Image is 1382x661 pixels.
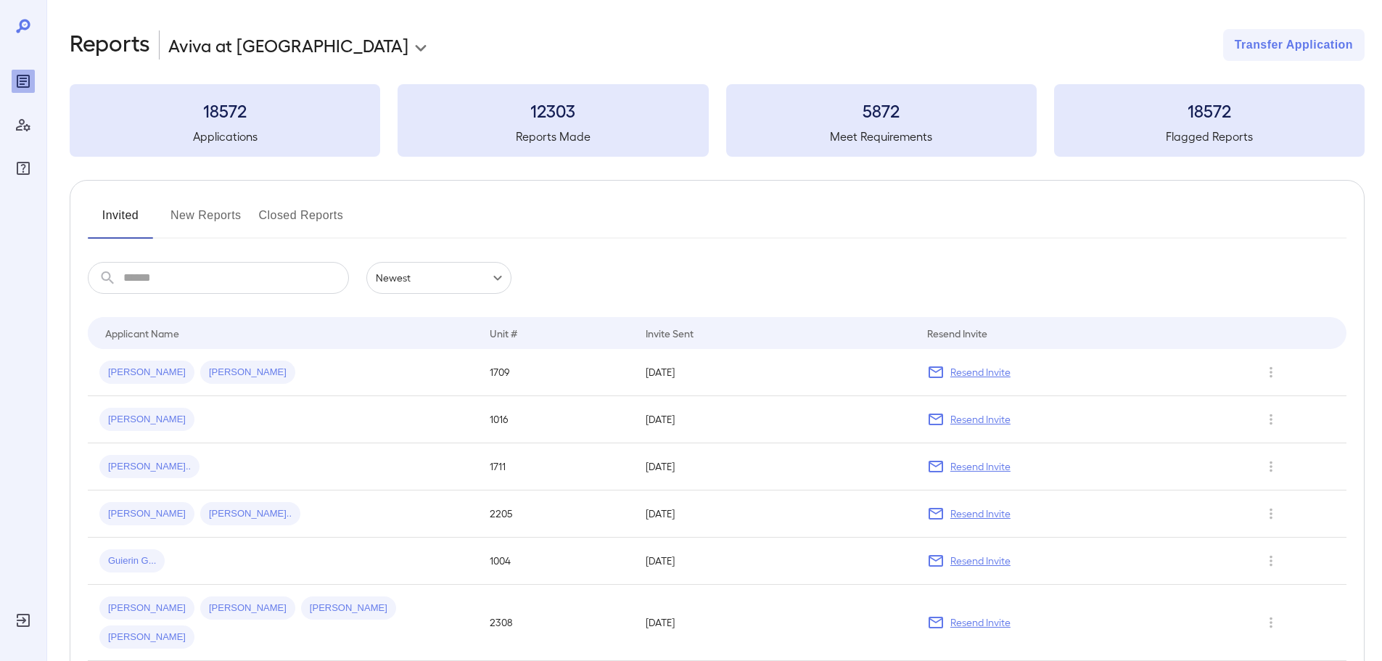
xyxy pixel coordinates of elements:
[478,585,634,661] td: 2308
[99,413,194,427] span: [PERSON_NAME]
[950,459,1011,474] p: Resend Invite
[478,396,634,443] td: 1016
[70,84,1365,157] summary: 18572Applications12303Reports Made5872Meet Requirements18572Flagged Reports
[490,324,517,342] div: Unit #
[99,602,194,615] span: [PERSON_NAME]
[1223,29,1365,61] button: Transfer Application
[634,490,915,538] td: [DATE]
[634,585,915,661] td: [DATE]
[88,204,153,239] button: Invited
[99,366,194,379] span: [PERSON_NAME]
[950,365,1011,379] p: Resend Invite
[12,70,35,93] div: Reports
[99,554,165,568] span: Guierin G...
[1259,361,1283,384] button: Row Actions
[70,99,380,122] h3: 18572
[12,113,35,136] div: Manage Users
[200,507,300,521] span: [PERSON_NAME]..
[1259,502,1283,525] button: Row Actions
[1259,408,1283,431] button: Row Actions
[12,157,35,180] div: FAQ
[634,396,915,443] td: [DATE]
[726,128,1037,145] h5: Meet Requirements
[398,99,708,122] h3: 12303
[168,33,408,57] p: Aviva at [GEOGRAPHIC_DATA]
[301,602,396,615] span: [PERSON_NAME]
[927,324,987,342] div: Resend Invite
[70,128,380,145] h5: Applications
[398,128,708,145] h5: Reports Made
[200,366,295,379] span: [PERSON_NAME]
[1054,128,1365,145] h5: Flagged Reports
[634,443,915,490] td: [DATE]
[478,443,634,490] td: 1711
[726,99,1037,122] h3: 5872
[1259,455,1283,478] button: Row Actions
[478,490,634,538] td: 2205
[950,506,1011,521] p: Resend Invite
[950,615,1011,630] p: Resend Invite
[12,609,35,632] div: Log Out
[105,324,179,342] div: Applicant Name
[200,602,295,615] span: [PERSON_NAME]
[634,349,915,396] td: [DATE]
[99,460,200,474] span: [PERSON_NAME]..
[646,324,694,342] div: Invite Sent
[478,538,634,585] td: 1004
[170,204,242,239] button: New Reports
[950,412,1011,427] p: Resend Invite
[950,554,1011,568] p: Resend Invite
[1054,99,1365,122] h3: 18572
[1259,611,1283,634] button: Row Actions
[259,204,344,239] button: Closed Reports
[634,538,915,585] td: [DATE]
[1259,549,1283,572] button: Row Actions
[366,262,511,294] div: Newest
[99,631,194,644] span: [PERSON_NAME]
[70,29,150,61] h2: Reports
[99,507,194,521] span: [PERSON_NAME]
[478,349,634,396] td: 1709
